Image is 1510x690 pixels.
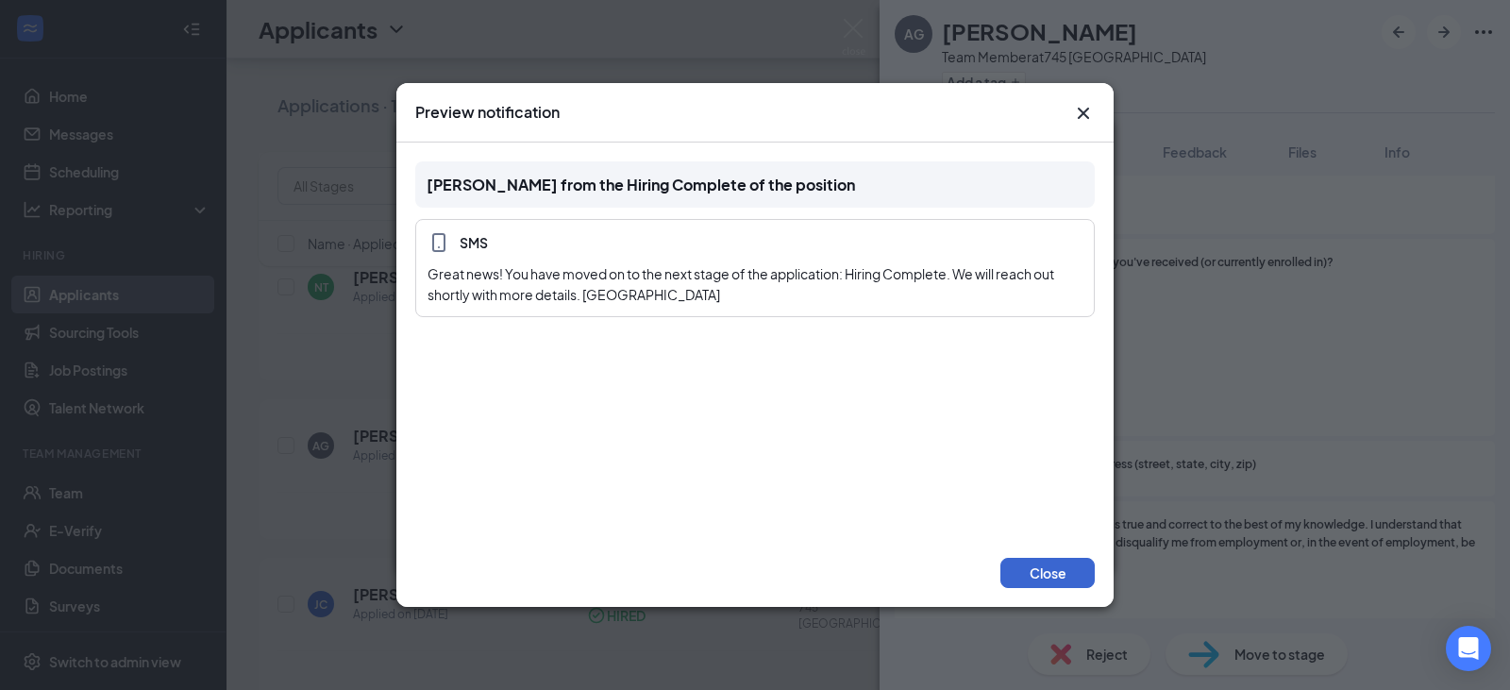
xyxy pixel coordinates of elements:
[1000,558,1095,588] button: Close
[428,231,450,254] svg: MobileSms
[427,175,855,194] span: [PERSON_NAME] from the Hiring Complete of the position
[415,102,560,123] h3: Preview notification
[428,263,1082,305] div: Great news! You have moved on to the next stage of the application: Hiring Complete. We will reac...
[1072,102,1095,125] button: Close
[1446,626,1491,671] div: Open Intercom Messenger
[1072,102,1095,125] svg: Cross
[460,232,488,253] span: SMS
